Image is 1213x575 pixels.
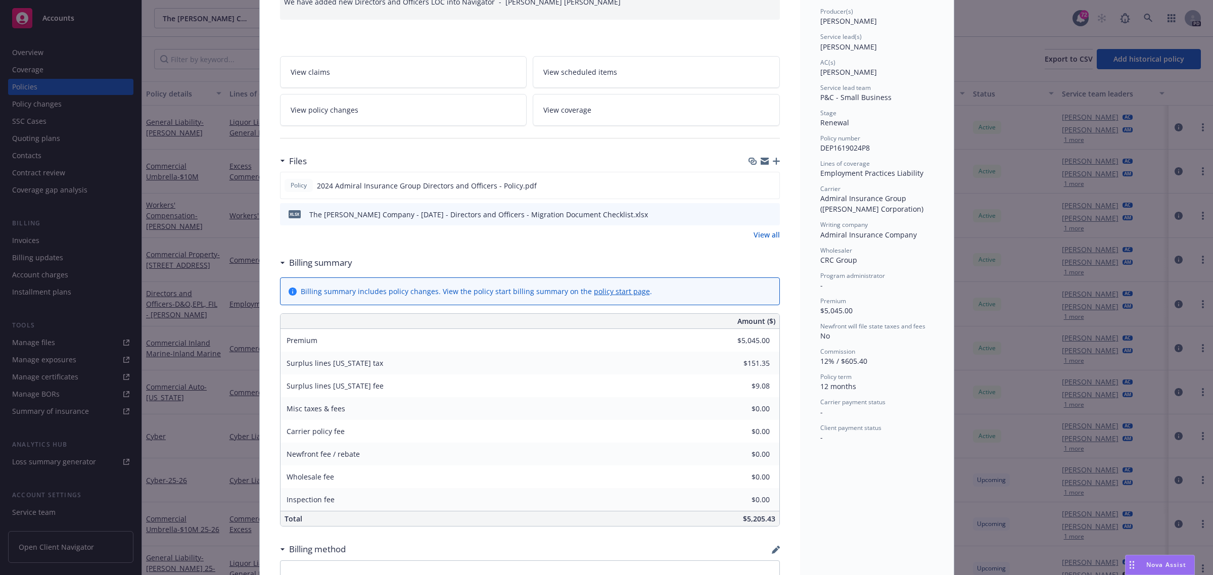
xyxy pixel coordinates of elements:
span: Service lead(s) [820,32,862,41]
button: preview file [767,209,776,220]
span: 2024 Admiral Insurance Group Directors and Officers - Policy.pdf [317,180,537,191]
button: download file [751,209,759,220]
span: Client payment status [820,423,881,432]
a: View policy changes [280,94,527,126]
span: - [820,407,823,417]
span: View claims [291,67,330,77]
span: AC(s) [820,58,835,67]
input: 0.00 [710,356,776,371]
div: The [PERSON_NAME] Company - [DATE] - Directors and Officers - Migration Document Checklist.xlsx [309,209,648,220]
span: View coverage [543,105,591,115]
span: CRC Group [820,255,857,265]
span: View scheduled items [543,67,617,77]
span: xlsx [289,210,301,218]
span: Commission [820,347,855,356]
span: Misc taxes & fees [287,404,345,413]
span: Stage [820,109,836,117]
span: $5,205.43 [743,514,775,523]
a: View coverage [533,94,780,126]
span: Producer(s) [820,7,853,16]
span: Renewal [820,118,849,127]
span: Newfront fee / rebate [287,449,360,459]
div: Billing summary [280,256,352,269]
span: [PERSON_NAME] [820,16,877,26]
span: - [820,280,823,290]
a: View claims [280,56,527,88]
span: Wholesaler [820,246,852,255]
span: Policy [289,181,309,190]
button: download file [750,180,758,191]
div: Billing method [280,543,346,556]
div: Files [280,155,307,168]
span: Wholesale fee [287,472,334,482]
span: Premium [820,297,846,305]
a: View all [754,229,780,240]
span: [PERSON_NAME] [820,42,877,52]
span: Carrier payment status [820,398,885,406]
span: Inspection fee [287,495,335,504]
h3: Billing method [289,543,346,556]
span: Admiral Insurance Group ([PERSON_NAME] Corporation) [820,194,923,214]
input: 0.00 [710,469,776,485]
span: Program administrator [820,271,885,280]
div: Billing summary includes policy changes. View the policy start billing summary on the . [301,286,652,297]
button: Nova Assist [1125,555,1195,575]
span: Service lead team [820,83,871,92]
span: Surplus lines [US_STATE] fee [287,381,384,391]
a: policy start page [594,286,650,296]
input: 0.00 [710,401,776,416]
span: $5,045.00 [820,306,853,315]
div: Drag to move [1126,555,1138,574]
span: [PERSON_NAME] [820,67,877,77]
span: DEP1619024P8 [820,143,870,153]
span: Carrier [820,184,841,193]
span: Newfront will file state taxes and fees [820,322,925,330]
span: 12% / $605.40 [820,356,867,366]
span: Carrier policy fee [287,426,345,436]
span: Employment Practices Liability [820,168,923,178]
span: Policy number [820,134,860,142]
span: - [820,433,823,442]
input: 0.00 [710,492,776,507]
span: Admiral Insurance Company [820,230,917,239]
button: preview file [766,180,775,191]
span: 12 months [820,381,856,391]
input: 0.00 [710,424,776,439]
span: Writing company [820,220,868,229]
input: 0.00 [710,447,776,462]
span: Premium [287,336,317,345]
span: View policy changes [291,105,358,115]
h3: Files [289,155,307,168]
a: View scheduled items [533,56,780,88]
span: Total [285,514,302,523]
span: Policy term [820,372,852,381]
span: P&C - Small Business [820,92,892,102]
span: Lines of coverage [820,159,870,168]
input: 0.00 [710,333,776,348]
h3: Billing summary [289,256,352,269]
span: Surplus lines [US_STATE] tax [287,358,383,368]
span: No [820,331,830,341]
span: Amount ($) [737,316,775,326]
input: 0.00 [710,378,776,394]
span: Nova Assist [1146,560,1186,569]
